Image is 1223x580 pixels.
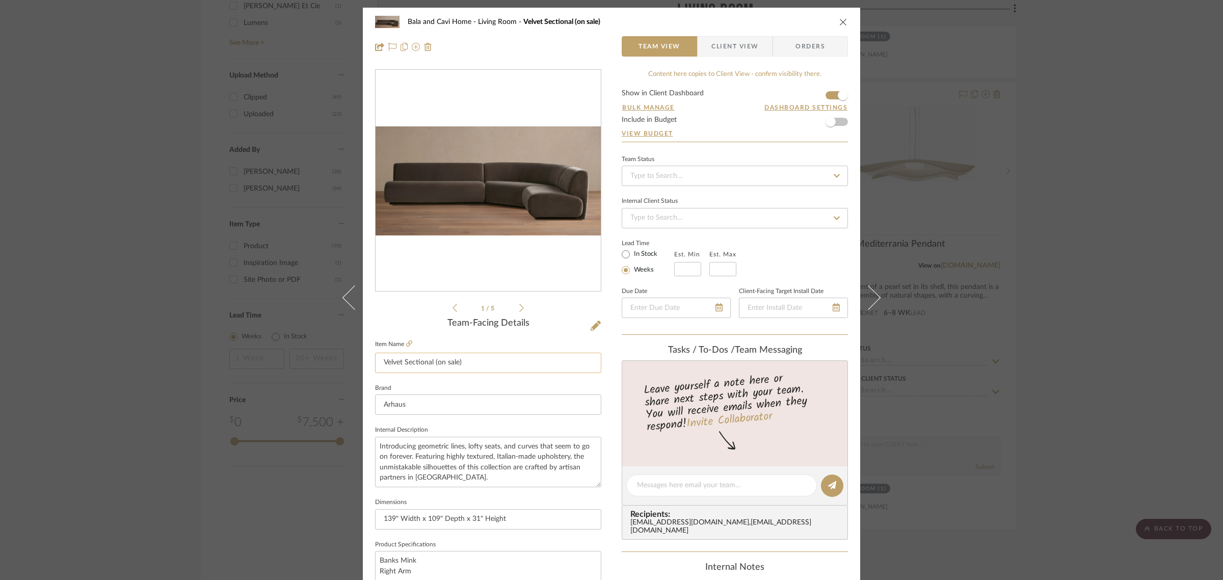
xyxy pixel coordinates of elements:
label: Brand [375,386,391,391]
input: Enter Brand [375,394,601,415]
span: Team View [639,36,680,57]
label: Internal Description [375,428,428,433]
img: df119615-84c2-428c-878c-0909a2c50541_436x436.jpg [376,126,601,235]
mat-radio-group: Select item type [622,248,674,276]
label: Item Name [375,340,412,349]
input: Enter Install Date [739,298,848,318]
span: Velvet Sectional (on sale) [523,18,600,25]
span: Recipients: [630,510,843,519]
div: [EMAIL_ADDRESS][DOMAIN_NAME] , [EMAIL_ADDRESS][DOMAIN_NAME] [630,519,843,535]
input: Type to Search… [622,166,848,186]
div: Team-Facing Details [375,318,601,329]
label: Dimensions [375,500,407,505]
label: Lead Time [622,239,674,248]
div: 0 [376,70,601,292]
button: close [839,17,848,27]
label: Due Date [622,289,647,294]
span: Tasks / To-Dos / [668,346,735,355]
span: / [486,305,491,311]
div: Internal Notes [622,562,848,573]
img: df119615-84c2-428c-878c-0909a2c50541_48x40.jpg [375,12,400,32]
span: Orders [784,36,836,57]
span: Bala and Cavi Home [408,18,478,25]
span: Living Room [478,18,523,25]
input: Type to Search… [622,208,848,228]
span: 1 [481,305,486,311]
button: Dashboard Settings [764,103,848,112]
label: Product Specifications [375,542,436,547]
div: Team Status [622,157,654,162]
label: Weeks [632,266,654,275]
input: Enter Due Date [622,298,731,318]
div: Internal Client Status [622,199,678,204]
input: Enter Item Name [375,353,601,373]
label: Est. Max [709,251,736,258]
input: Enter the dimensions of this item [375,509,601,530]
label: In Stock [632,250,657,259]
div: team Messaging [622,345,848,356]
button: Bulk Manage [622,103,675,112]
img: Remove from project [424,43,432,51]
a: View Budget [622,129,848,138]
label: Est. Min [674,251,700,258]
a: Invite Collaborator [686,408,773,433]
label: Client-Facing Target Install Date [739,289,823,294]
div: Leave yourself a note here or share next steps with your team. You will receive emails when they ... [621,367,849,436]
span: 5 [491,305,496,311]
span: Client View [711,36,758,57]
div: Content here copies to Client View - confirm visibility there. [622,69,848,80]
